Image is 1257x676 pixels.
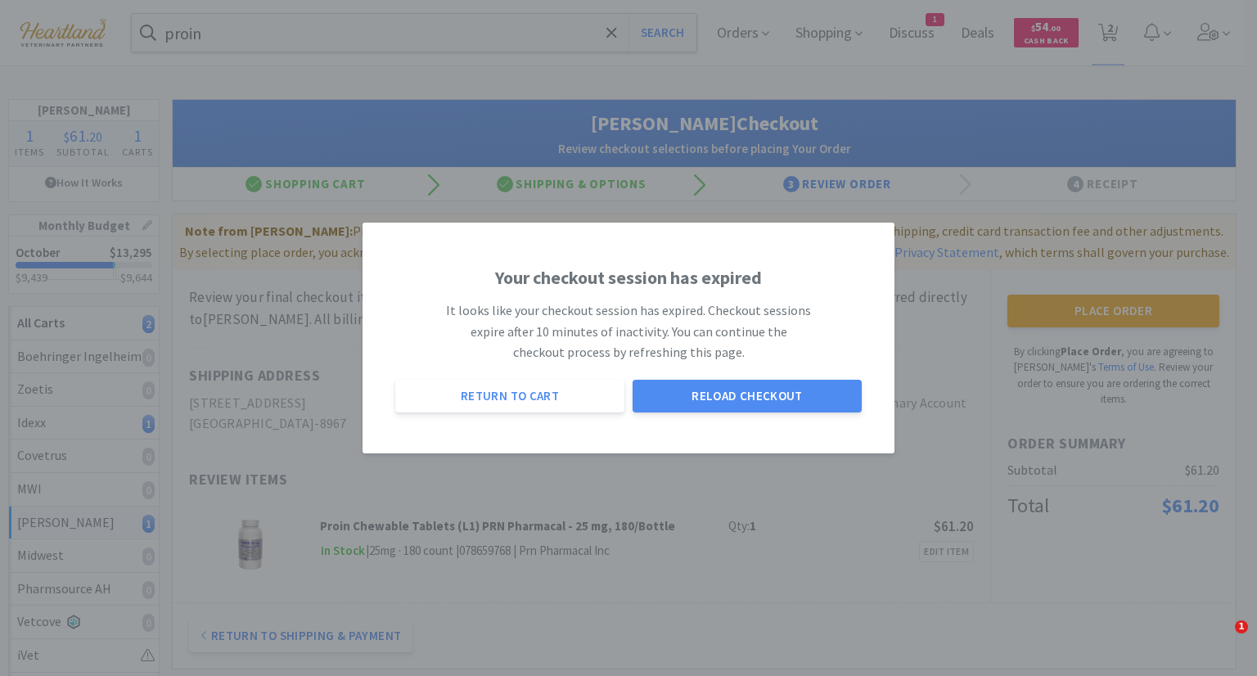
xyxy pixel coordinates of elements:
[395,380,624,412] button: Return to Cart
[395,264,862,292] h1: Your checkout session has expired
[1201,620,1241,660] iframe: Intercom live chat
[1235,620,1248,633] span: 1
[444,292,813,380] p: It looks like your checkout session has expired. Checkout sessions expire after 10 minutes of ina...
[633,380,862,412] button: Reload Checkout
